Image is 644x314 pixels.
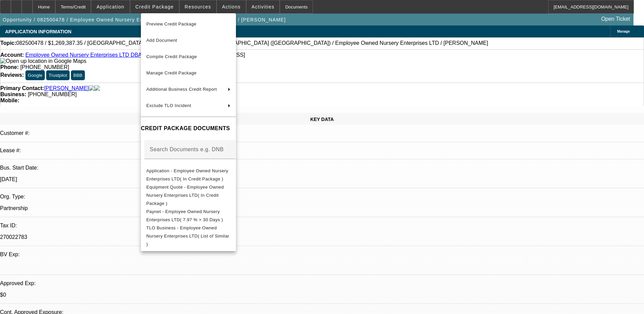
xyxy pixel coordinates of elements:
[141,124,236,133] h4: CREDIT PACKAGE DOCUMENTS
[146,70,197,75] span: Manage Credit Package
[146,38,177,43] span: Add Document
[146,225,229,247] span: TLO Business - Employee Owned Nursery Enterprises LTD( List of Similar )
[141,224,236,248] button: TLO Business - Employee Owned Nursery Enterprises LTD( List of Similar )
[146,103,191,108] span: Exclude TLO Incident
[146,185,224,206] span: Equipment Quote - Employee Owned Nursery Enterprises LTD( In Credit Package )
[150,146,224,152] mat-label: Search Documents e.g. DNB
[146,168,228,181] span: Application - Employee Owned Nursery Enterprises LTD( In Credit Package )
[141,183,236,208] button: Equipment Quote - Employee Owned Nursery Enterprises LTD( In Credit Package )
[141,208,236,224] button: Paynet - Employee Owned Nursery Enterprises LTD( 7.97 % > 30 Days )
[146,54,197,59] span: Compile Credit Package
[146,209,223,222] span: Paynet - Employee Owned Nursery Enterprises LTD( 7.97 % > 30 Days )
[146,87,217,92] span: Additional Business Credit Report
[141,167,236,183] button: Application - Employee Owned Nursery Enterprises LTD( In Credit Package )
[146,21,197,27] span: Preview Credit Package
